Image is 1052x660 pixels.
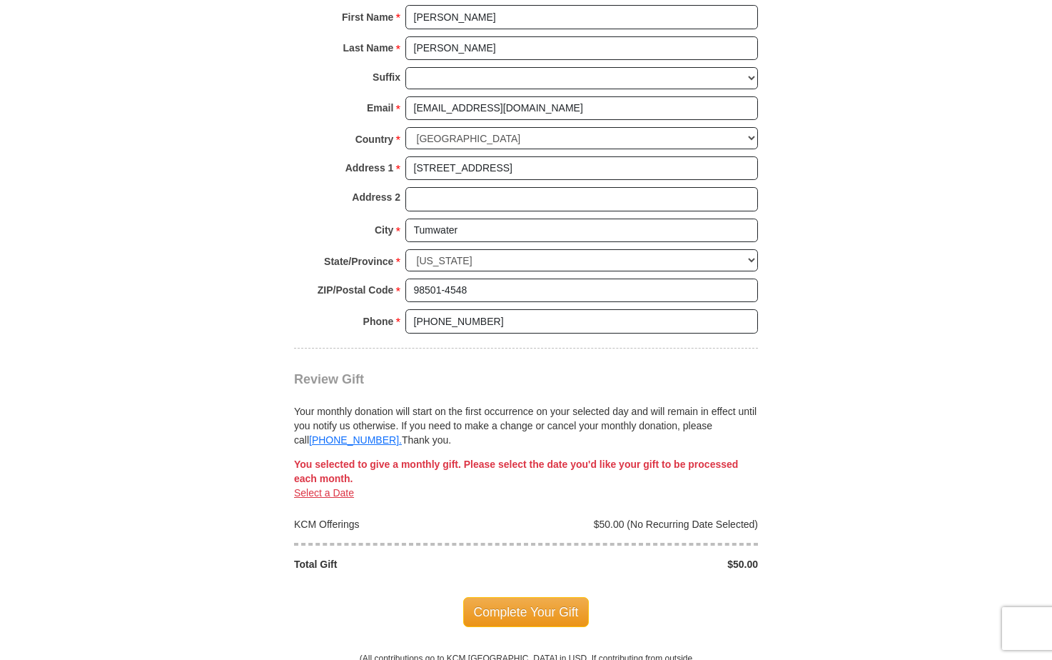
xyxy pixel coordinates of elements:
[355,129,394,149] strong: Country
[594,519,758,530] span: $50.00 (No Recurring Date Selected)
[463,597,590,627] span: Complete Your Gift
[324,251,393,271] strong: State/Province
[526,557,766,571] div: $50.00
[342,7,393,27] strong: First Name
[287,517,527,531] div: KCM Offerings
[363,311,394,331] strong: Phone
[318,280,394,300] strong: ZIP/Postal Code
[352,187,400,207] strong: Address 2
[343,38,394,58] strong: Last Name
[287,557,527,571] div: Total Gift
[367,98,393,118] strong: Email
[294,387,758,447] div: Your monthly donation will start on the first occurrence on your selected day and will remain in ...
[294,459,738,484] span: You selected to give a monthly gift. Please select the date you'd like your gift to be processed ...
[294,487,354,499] a: Select a Date
[373,67,400,87] strong: Suffix
[375,220,393,240] strong: City
[309,434,402,446] a: [PHONE_NUMBER].
[345,158,394,178] strong: Address 1
[294,372,364,386] span: Review Gift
